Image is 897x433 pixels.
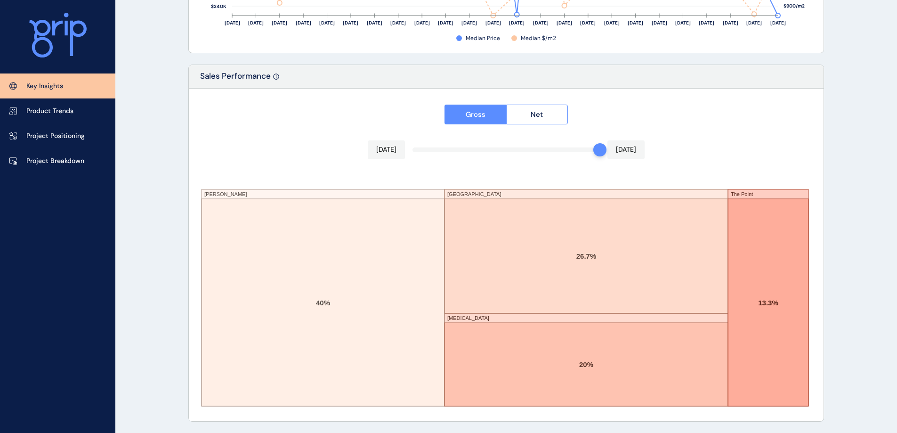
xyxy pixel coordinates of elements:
[784,3,805,9] text: $900/m2
[466,34,500,42] span: Median Price
[200,71,271,88] p: Sales Performance
[506,105,568,124] button: Net
[26,82,63,91] p: Key Insights
[26,106,73,116] p: Product Trends
[466,110,485,119] span: Gross
[26,131,85,141] p: Project Positioning
[376,145,396,155] p: [DATE]
[26,156,84,166] p: Project Breakdown
[444,105,506,124] button: Gross
[521,34,556,42] span: Median $/m2
[616,145,636,155] p: [DATE]
[531,110,543,119] span: Net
